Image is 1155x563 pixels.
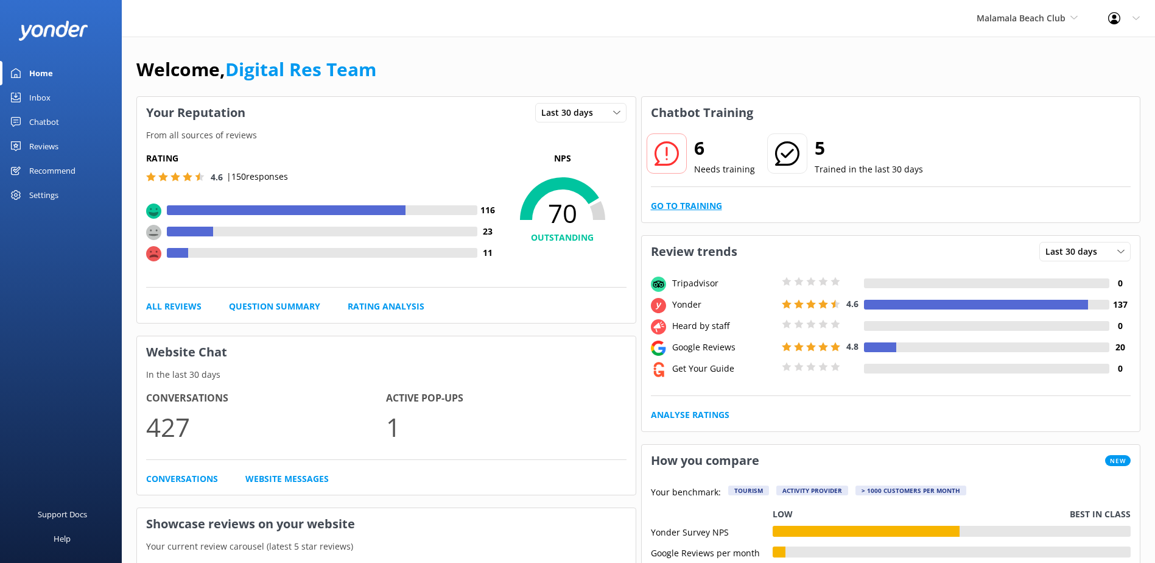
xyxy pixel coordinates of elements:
[642,236,746,267] h3: Review trends
[1045,245,1104,258] span: Last 30 days
[29,183,58,207] div: Settings
[146,300,202,313] a: All Reviews
[386,406,626,447] p: 1
[694,163,755,176] p: Needs training
[146,406,386,447] p: 427
[669,319,779,333] div: Heard by staff
[348,300,424,313] a: Rating Analysis
[669,298,779,311] div: Yonder
[669,362,779,375] div: Get Your Guide
[29,85,51,110] div: Inbox
[229,300,320,313] a: Question Summary
[669,277,779,290] div: Tripadvisor
[137,508,636,540] h3: Showcase reviews on your website
[477,204,499,217] h4: 116
[1109,298,1131,311] h4: 137
[651,486,721,500] p: Your benchmark:
[29,134,58,158] div: Reviews
[728,486,769,495] div: Tourism
[29,158,75,183] div: Recommend
[1105,455,1131,466] span: New
[855,486,966,495] div: > 1000 customers per month
[477,246,499,260] h4: 11
[651,547,773,558] div: Google Reviews per month
[694,133,755,163] h2: 6
[815,163,923,176] p: Trained in the last 30 days
[977,12,1065,24] span: Malamala Beach Club
[29,110,59,134] div: Chatbot
[776,486,848,495] div: Activity Provider
[386,391,626,406] h4: Active Pop-ups
[146,391,386,406] h4: Conversations
[245,472,329,486] a: Website Messages
[773,508,793,521] p: Low
[137,97,255,129] h3: Your Reputation
[1109,319,1131,333] h4: 0
[651,408,729,422] a: Analyse Ratings
[137,129,636,142] p: From all sources of reviews
[146,152,499,165] h5: Rating
[225,57,376,82] a: Digital Res Team
[1070,508,1131,521] p: Best in class
[669,341,779,354] div: Google Reviews
[499,198,627,228] span: 70
[846,341,858,352] span: 4.8
[642,445,768,476] h3: How you compare
[477,225,499,238] h4: 23
[29,61,53,85] div: Home
[541,106,600,119] span: Last 30 days
[1109,341,1131,354] h4: 20
[137,368,636,381] p: In the last 30 days
[146,472,218,486] a: Conversations
[651,526,773,537] div: Yonder Survey NPS
[18,21,88,41] img: yonder-white-logo.png
[226,170,288,183] p: | 150 responses
[38,502,87,526] div: Support Docs
[815,133,923,163] h2: 5
[499,231,627,244] h4: OUTSTANDING
[642,97,762,129] h3: Chatbot Training
[211,171,223,183] span: 4.6
[137,336,636,368] h3: Website Chat
[54,526,71,551] div: Help
[1109,362,1131,375] h4: 0
[137,540,636,553] p: Your current review carousel (latest 5 star reviews)
[136,55,376,84] h1: Welcome,
[651,199,722,213] a: Go to Training
[499,152,627,165] p: NPS
[846,298,858,310] span: 4.6
[1109,277,1131,290] h4: 0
